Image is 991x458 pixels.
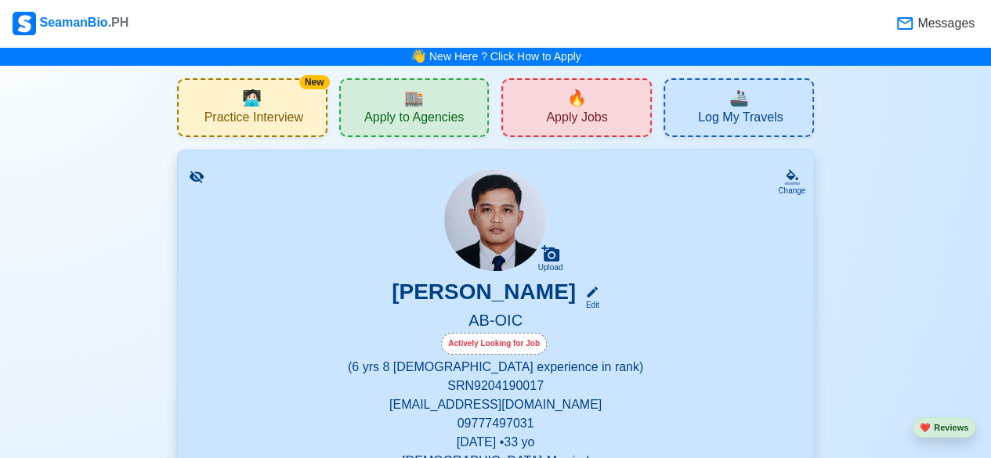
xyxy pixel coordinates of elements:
[404,86,424,110] span: agencies
[364,110,464,129] span: Apply to Agencies
[913,417,975,438] button: heartReviews
[197,358,794,377] p: (6 yrs 8 [DEMOGRAPHIC_DATA] experience in rank)
[920,423,931,432] span: heart
[242,86,262,110] span: interview
[197,377,794,395] p: SRN 9204190017
[204,110,303,129] span: Practice Interview
[13,12,128,35] div: SeamanBio
[729,86,749,110] span: travel
[914,14,975,33] span: Messages
[429,50,581,63] a: New Here ? Click How to Apply
[567,86,587,110] span: new
[197,433,794,452] p: [DATE] • 33 yo
[197,311,794,333] h5: AB-OIC
[441,333,547,355] div: Actively Looking for Job
[392,279,576,311] h3: [PERSON_NAME]
[698,110,783,129] span: Log My Travels
[299,75,330,89] div: New
[778,185,805,197] div: Change
[13,12,36,35] img: Logo
[579,299,599,311] div: Edit
[197,395,794,414] p: [EMAIL_ADDRESS][DOMAIN_NAME]
[197,414,794,433] p: 09777497031
[546,110,607,129] span: Apply Jobs
[538,263,563,272] div: Upload
[407,45,429,68] span: bell
[108,16,129,29] span: .PH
